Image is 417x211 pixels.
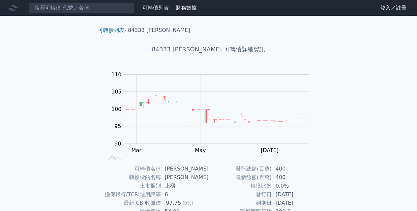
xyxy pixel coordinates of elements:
tspan: 90 [114,141,121,147]
td: [PERSON_NAME] [161,165,209,173]
td: 上櫃 [161,182,209,190]
tspan: 110 [111,71,122,78]
td: [DATE] [272,199,317,207]
td: 發行日 [209,190,272,199]
a: 可轉債列表 [142,5,169,11]
td: [DATE] [272,190,317,199]
tspan: 95 [114,123,121,129]
tspan: Mar [131,147,141,153]
tspan: [DATE] [261,147,279,153]
td: 到期日 [209,199,272,207]
div: 97.75 [165,199,183,207]
span: (0%) [182,200,193,206]
td: 最新餘額(百萬) [209,173,272,182]
td: 擔保銀行/TCRI信用評等 [101,190,161,199]
input: 搜尋可轉債 代號／名稱 [29,2,134,13]
a: 登入／註冊 [375,3,412,13]
td: 400 [272,165,317,173]
td: 上市櫃別 [101,182,161,190]
td: 400 [272,173,317,182]
td: 轉換標的名稱 [101,173,161,182]
td: 6 [161,190,209,199]
td: 0.0% [272,182,317,190]
a: 可轉債列表 [98,27,124,33]
td: 發行總額(百萬) [209,165,272,173]
tspan: 105 [111,89,122,95]
tspan: May [195,147,206,153]
a: 財務數據 [176,5,197,11]
h1: 84333 [PERSON_NAME] 可轉債詳細資訊 [93,45,325,54]
td: 轉換比例 [209,182,272,190]
td: [PERSON_NAME] [161,173,209,182]
td: 可轉債名稱 [101,165,161,173]
li: › [98,26,126,34]
li: 84333 [PERSON_NAME] [128,26,190,34]
td: 最新 CB 收盤價 [101,199,161,207]
tspan: 100 [111,106,122,112]
g: Chart [108,71,319,153]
